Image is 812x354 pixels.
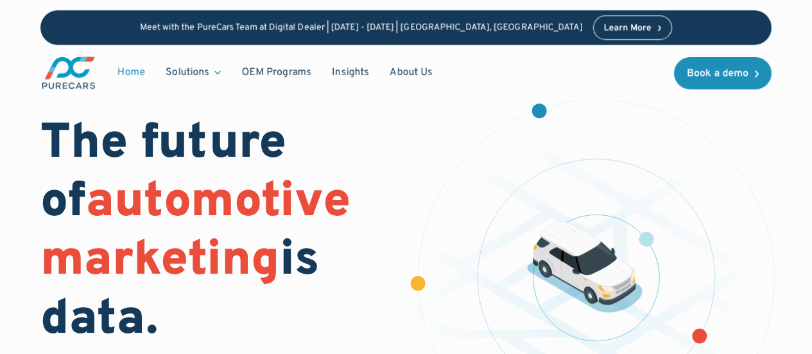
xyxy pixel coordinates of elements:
[140,22,583,33] p: Meet with the PureCars Team at Digital Dealer | [DATE] - [DATE] | [GEOGRAPHIC_DATA], [GEOGRAPHIC_...
[322,60,379,85] a: Insights
[155,60,231,85] div: Solutions
[687,69,748,79] div: Book a demo
[40,55,97,91] img: purecars logo
[604,24,652,33] div: Learn More
[379,60,443,85] a: About Us
[107,60,155,85] a: Home
[40,172,350,292] span: automotive marketing
[527,222,643,313] img: illustration of a vehicle
[674,57,772,89] a: Book a demo
[231,60,322,85] a: OEM Programs
[40,55,97,91] a: main
[166,66,209,80] div: Solutions
[40,116,390,350] h1: The future of is data.
[593,15,673,40] a: Learn More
